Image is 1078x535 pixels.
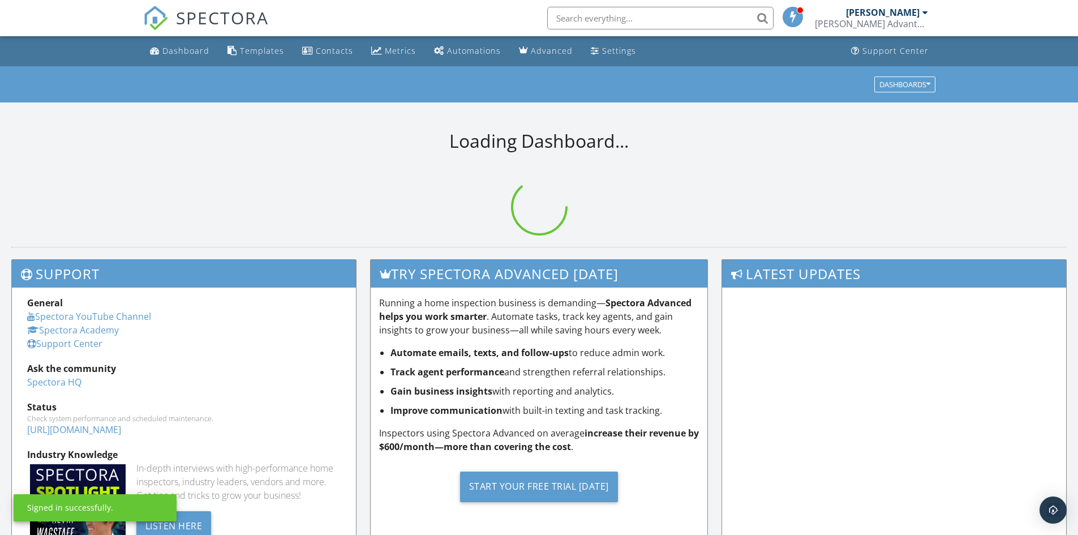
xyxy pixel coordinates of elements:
[390,366,504,378] strong: Track agent performance
[379,296,699,337] p: Running a home inspection business is demanding— . Automate tasks, track key agents, and gain ins...
[430,41,505,62] a: Automations (Basic)
[390,365,699,379] li: and strengthen referral relationships.
[874,76,935,92] button: Dashboards
[371,260,708,288] h3: Try spectora advanced [DATE]
[379,426,699,453] p: Inspectors using Spectora Advanced on average .
[176,6,269,29] span: SPECTORA
[547,7,774,29] input: Search everything...
[379,427,699,453] strong: increase their revenue by $600/month—more than covering the cost
[162,45,209,56] div: Dashboard
[27,324,119,336] a: Spectora Academy
[602,45,636,56] div: Settings
[298,41,358,62] a: Contacts
[390,384,699,398] li: with reporting and analytics.
[27,362,341,375] div: Ask the community
[514,41,577,62] a: Advanced
[27,414,341,423] div: Check system performance and scheduled maintenance.
[27,297,63,309] strong: General
[385,45,416,56] div: Metrics
[447,45,501,56] div: Automations
[1040,497,1067,524] div: Open Intercom Messenger
[390,385,492,397] strong: Gain business insights
[379,463,699,511] a: Start Your Free Trial [DATE]
[27,400,341,414] div: Status
[390,404,699,417] li: with built-in texting and task tracking.
[390,346,699,359] li: to reduce admin work.
[136,461,341,502] div: In-depth interviews with high-performance home inspectors, industry leaders, vendors and more. Ge...
[879,80,930,88] div: Dashboards
[240,45,284,56] div: Templates
[223,41,289,62] a: Templates
[815,18,928,29] div: Willis Advantage Home Inspections
[136,519,212,532] a: Listen Here
[390,404,503,417] strong: Improve communication
[531,45,573,56] div: Advanced
[27,502,113,513] div: Signed in successfully.
[12,260,356,288] h3: Support
[27,310,151,323] a: Spectora YouTube Channel
[143,15,269,39] a: SPECTORA
[722,260,1066,288] h3: Latest Updates
[145,41,214,62] a: Dashboard
[27,376,81,388] a: Spectora HQ
[367,41,420,62] a: Metrics
[846,7,920,18] div: [PERSON_NAME]
[27,337,102,350] a: Support Center
[316,45,353,56] div: Contacts
[862,45,929,56] div: Support Center
[460,472,618,502] div: Start Your Free Trial [DATE]
[390,346,569,359] strong: Automate emails, texts, and follow-ups
[27,448,341,461] div: Industry Knowledge
[847,41,933,62] a: Support Center
[586,41,641,62] a: Settings
[379,297,692,323] strong: Spectora Advanced helps you work smarter
[27,423,121,436] a: [URL][DOMAIN_NAME]
[143,6,168,31] img: The Best Home Inspection Software - Spectora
